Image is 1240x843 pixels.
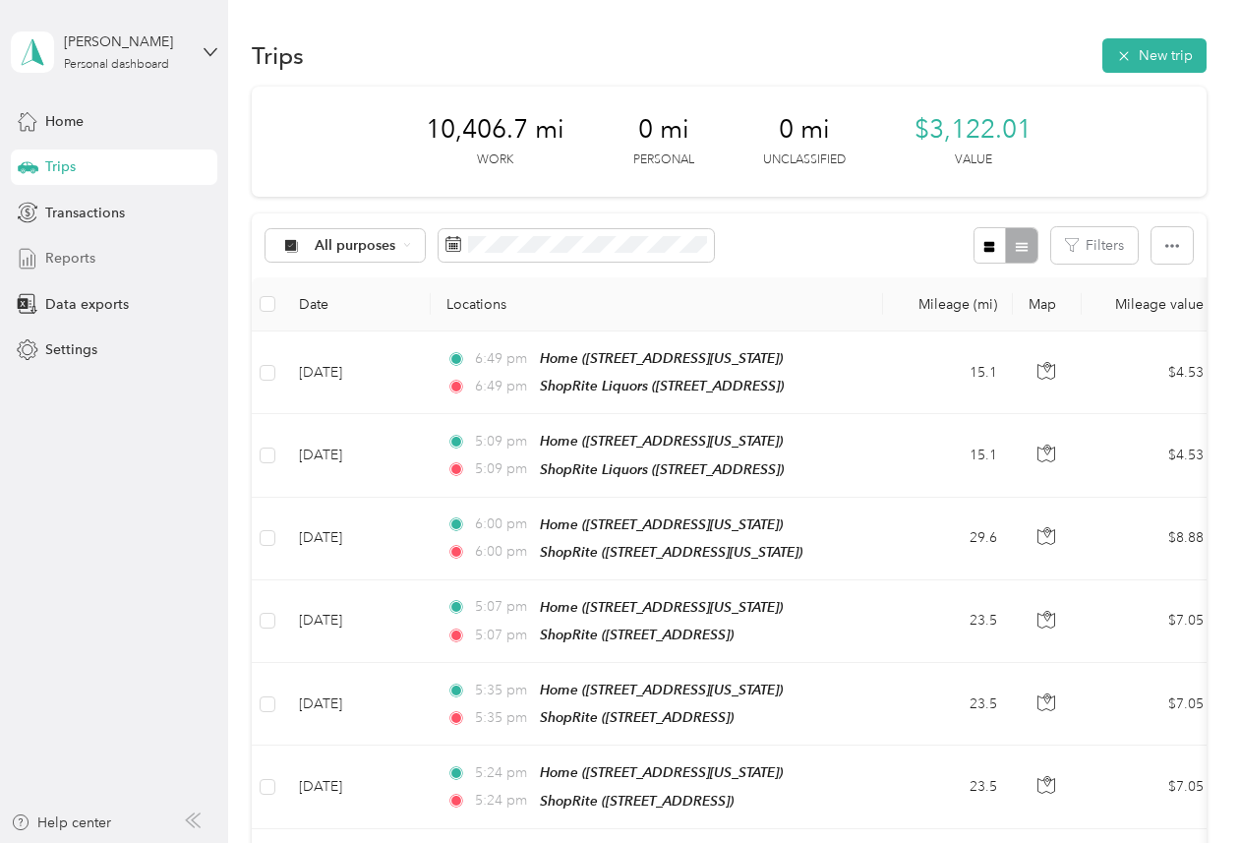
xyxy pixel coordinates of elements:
[883,580,1013,663] td: 23.5
[1102,38,1207,73] button: New trip
[283,414,431,497] td: [DATE]
[1082,580,1219,663] td: $7.05
[1082,746,1219,828] td: $7.05
[252,45,304,66] h1: Trips
[475,707,531,729] span: 5:35 pm
[283,663,431,746] td: [DATE]
[540,599,783,615] span: Home ([STREET_ADDRESS][US_STATE])
[540,627,734,642] span: ShopRite ([STREET_ADDRESS])
[283,746,431,828] td: [DATE]
[475,431,531,452] span: 5:09 pm
[45,111,84,132] span: Home
[283,580,431,663] td: [DATE]
[883,277,1013,331] th: Mileage (mi)
[475,596,531,618] span: 5:07 pm
[1082,498,1219,580] td: $8.88
[540,350,783,366] span: Home ([STREET_ADDRESS][US_STATE])
[283,277,431,331] th: Date
[45,203,125,223] span: Transactions
[1082,331,1219,414] td: $4.53
[431,277,883,331] th: Locations
[45,294,129,315] span: Data exports
[540,709,734,725] span: ShopRite ([STREET_ADDRESS])
[1013,277,1082,331] th: Map
[540,682,783,697] span: Home ([STREET_ADDRESS][US_STATE])
[64,59,169,71] div: Personal dashboard
[540,764,783,780] span: Home ([STREET_ADDRESS][US_STATE])
[1051,227,1138,264] button: Filters
[475,458,531,480] span: 5:09 pm
[540,793,734,809] span: ShopRite ([STREET_ADDRESS])
[475,513,531,535] span: 6:00 pm
[540,544,802,560] span: ShopRite ([STREET_ADDRESS][US_STATE])
[883,746,1013,828] td: 23.5
[633,151,694,169] p: Personal
[475,376,531,397] span: 6:49 pm
[475,790,531,812] span: 5:24 pm
[779,114,830,146] span: 0 mi
[283,331,431,414] td: [DATE]
[1082,414,1219,497] td: $4.53
[1130,733,1240,843] iframe: Everlance-gr Chat Button Frame
[64,31,187,52] div: [PERSON_NAME]
[45,248,95,269] span: Reports
[540,516,783,532] span: Home ([STREET_ADDRESS][US_STATE])
[638,114,689,146] span: 0 mi
[477,151,513,169] p: Work
[540,461,784,477] span: ShopRite Liquors ([STREET_ADDRESS])
[883,414,1013,497] td: 15.1
[315,239,396,253] span: All purposes
[475,762,531,784] span: 5:24 pm
[540,433,783,449] span: Home ([STREET_ADDRESS][US_STATE])
[475,625,531,646] span: 5:07 pm
[883,331,1013,414] td: 15.1
[955,151,992,169] p: Value
[45,339,97,360] span: Settings
[1082,663,1219,746] td: $7.05
[540,378,784,393] span: ShopRite Liquors ([STREET_ADDRESS])
[763,151,846,169] p: Unclassified
[475,348,531,370] span: 6:49 pm
[283,498,431,580] td: [DATE]
[45,156,76,177] span: Trips
[1082,277,1219,331] th: Mileage value
[475,541,531,563] span: 6:00 pm
[426,114,564,146] span: 10,406.7 mi
[475,680,531,701] span: 5:35 pm
[11,813,111,833] button: Help center
[915,114,1032,146] span: $3,122.01
[883,498,1013,580] td: 29.6
[883,663,1013,746] td: 23.5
